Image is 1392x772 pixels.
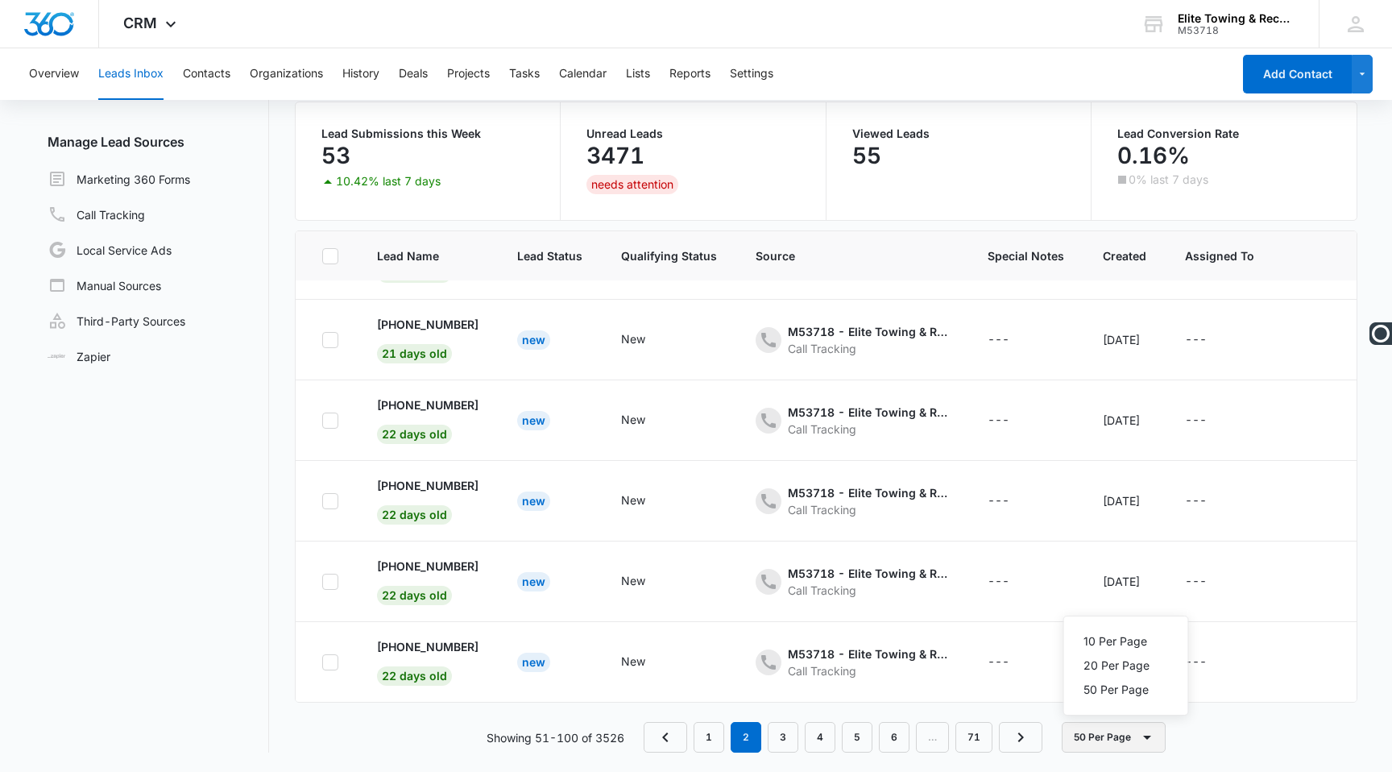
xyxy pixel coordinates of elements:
a: New [517,655,550,669]
button: Leads Inbox [98,48,164,100]
span: 22 days old [377,586,452,605]
a: New [517,575,550,588]
span: 22 days old [377,505,452,525]
div: account name [1178,12,1295,25]
em: 2 [731,722,761,753]
span: 21 days old [377,344,452,363]
button: 20 Per Page [1064,654,1188,678]
a: Third-Party Sources [48,311,185,330]
div: - - Select to Edit Field [988,492,1038,511]
a: Marketing 360 Forms [48,169,190,189]
a: [PHONE_NUMBER]22 days old [377,638,478,683]
div: New [517,572,550,591]
a: Page 3 [768,722,798,753]
a: [PHONE_NUMBER]22 days old [377,396,478,441]
a: New [517,494,550,508]
div: M53718 - Elite Towing & Recovery - Content [788,484,949,501]
p: [PHONE_NUMBER] [377,396,478,413]
div: --- [988,330,1009,350]
a: Call Tracking [48,205,145,224]
a: Page 5 [842,722,872,753]
button: Reports [669,48,710,100]
div: Call Tracking [788,662,949,679]
p: 0% last 7 days [1129,174,1208,185]
a: Manual Sources [48,276,161,295]
div: 10 Per Page [1083,636,1150,647]
p: Showing 51-100 of 3526 [487,729,624,746]
span: Special Notes [988,247,1064,264]
span: CRM [123,15,157,31]
div: New [517,492,550,511]
a: [PHONE_NUMBER]22 days old [377,477,478,521]
div: M53718 - Elite Towing & Recovery - Ads [788,323,949,340]
a: Page 1 [694,722,724,753]
p: [PHONE_NUMBER] [377,638,478,655]
p: Viewed Leads [852,128,1065,139]
div: --- [988,572,1009,591]
div: - - Select to Edit Field [621,330,674,350]
div: New [621,572,645,589]
div: Call Tracking [788,421,949,438]
a: Page 4 [805,722,835,753]
span: Lead Status [517,247,582,264]
button: Calendar [559,48,607,100]
div: - - Select to Edit Field [1185,411,1236,430]
div: M53718 - Elite Towing & Recovery - Content [788,645,949,662]
div: --- [988,492,1009,511]
a: Previous Page [644,722,687,753]
div: needs attention [586,175,678,194]
div: --- [1185,411,1207,430]
div: - - Select to Edit Field [988,411,1038,430]
button: Deals [399,48,428,100]
span: Qualifying Status [621,247,717,264]
p: 53 [321,143,350,168]
p: Lead Conversion Rate [1117,128,1331,139]
div: --- [988,653,1009,672]
button: Tasks [509,48,540,100]
div: New [517,653,550,672]
a: Zapier [48,348,110,365]
div: Call Tracking [788,582,949,599]
div: 20 Per Page [1083,660,1150,671]
div: - - Select to Edit Field [621,411,674,430]
a: New [517,413,550,427]
button: History [342,48,379,100]
p: Unread Leads [586,128,799,139]
div: - - Select to Edit Field [621,492,674,511]
p: [PHONE_NUMBER] [377,558,478,575]
div: M53718 - Elite Towing & Recovery - Content [788,404,949,421]
div: --- [1185,330,1207,350]
div: [DATE] [1103,492,1146,509]
span: Lead Name [377,247,478,264]
button: Overview [29,48,79,100]
div: --- [1185,492,1207,511]
button: Organizations [250,48,323,100]
div: account id [1178,25,1295,36]
div: - - Select to Edit Field [621,572,674,591]
div: - - Select to Edit Field [988,572,1038,591]
span: 22 days old [377,666,452,686]
a: [PHONE_NUMBER]22 days old [377,558,478,602]
div: M53718 - Elite Towing & Recovery - Ads [788,565,949,582]
div: - - Select to Edit Field [621,653,674,672]
p: 10.42% last 7 days [336,176,441,187]
span: Source [756,247,949,264]
a: Local Service Ads [48,240,172,259]
div: - - Select to Edit Field [1185,492,1236,511]
div: - - Select to Edit Field [1185,572,1236,591]
a: Next Page [999,722,1042,753]
span: Assigned To [1185,247,1254,264]
button: Lists [626,48,650,100]
div: - - Select to Edit Field [1185,330,1236,350]
button: Projects [447,48,490,100]
p: [PHONE_NUMBER] [377,477,478,494]
div: New [621,330,645,347]
h3: Manage Lead Sources [35,132,269,151]
a: Page 6 [879,722,909,753]
p: [PHONE_NUMBER] [377,316,478,333]
div: - - Select to Edit Field [988,330,1038,350]
p: 55 [852,143,881,168]
a: Page 71 [955,722,992,753]
nav: Pagination [644,722,1042,753]
a: [PHONE_NUMBER]21 days old [377,316,478,360]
